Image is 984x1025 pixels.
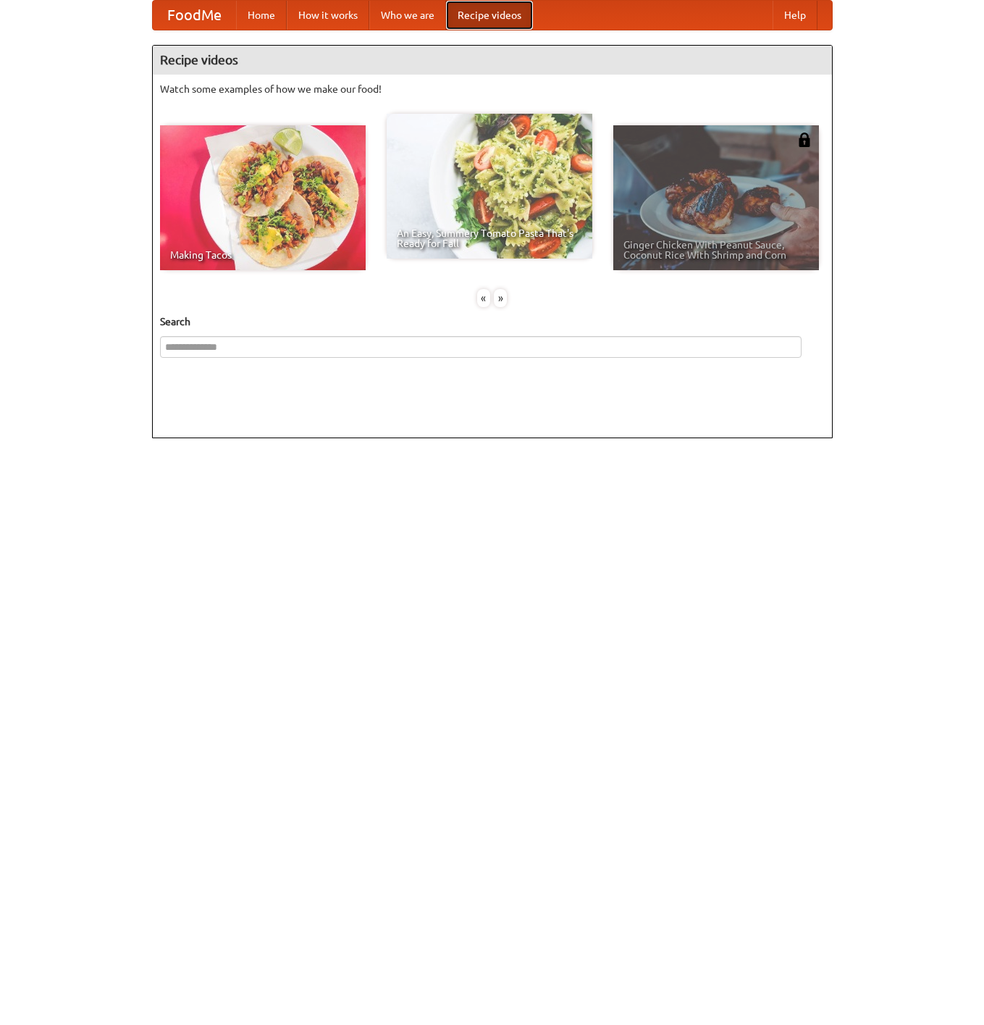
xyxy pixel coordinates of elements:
a: An Easy, Summery Tomato Pasta That's Ready for Fall [387,114,592,259]
img: 483408.png [797,133,812,147]
a: Home [236,1,287,30]
a: How it works [287,1,369,30]
a: Help [773,1,817,30]
div: « [477,289,490,307]
p: Watch some examples of how we make our food! [160,82,825,96]
a: Making Tacos [160,125,366,270]
span: An Easy, Summery Tomato Pasta That's Ready for Fall [397,228,582,248]
a: FoodMe [153,1,236,30]
h4: Recipe videos [153,46,832,75]
h5: Search [160,314,825,329]
div: » [494,289,507,307]
span: Making Tacos [170,250,356,260]
a: Who we are [369,1,446,30]
a: Recipe videos [446,1,533,30]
